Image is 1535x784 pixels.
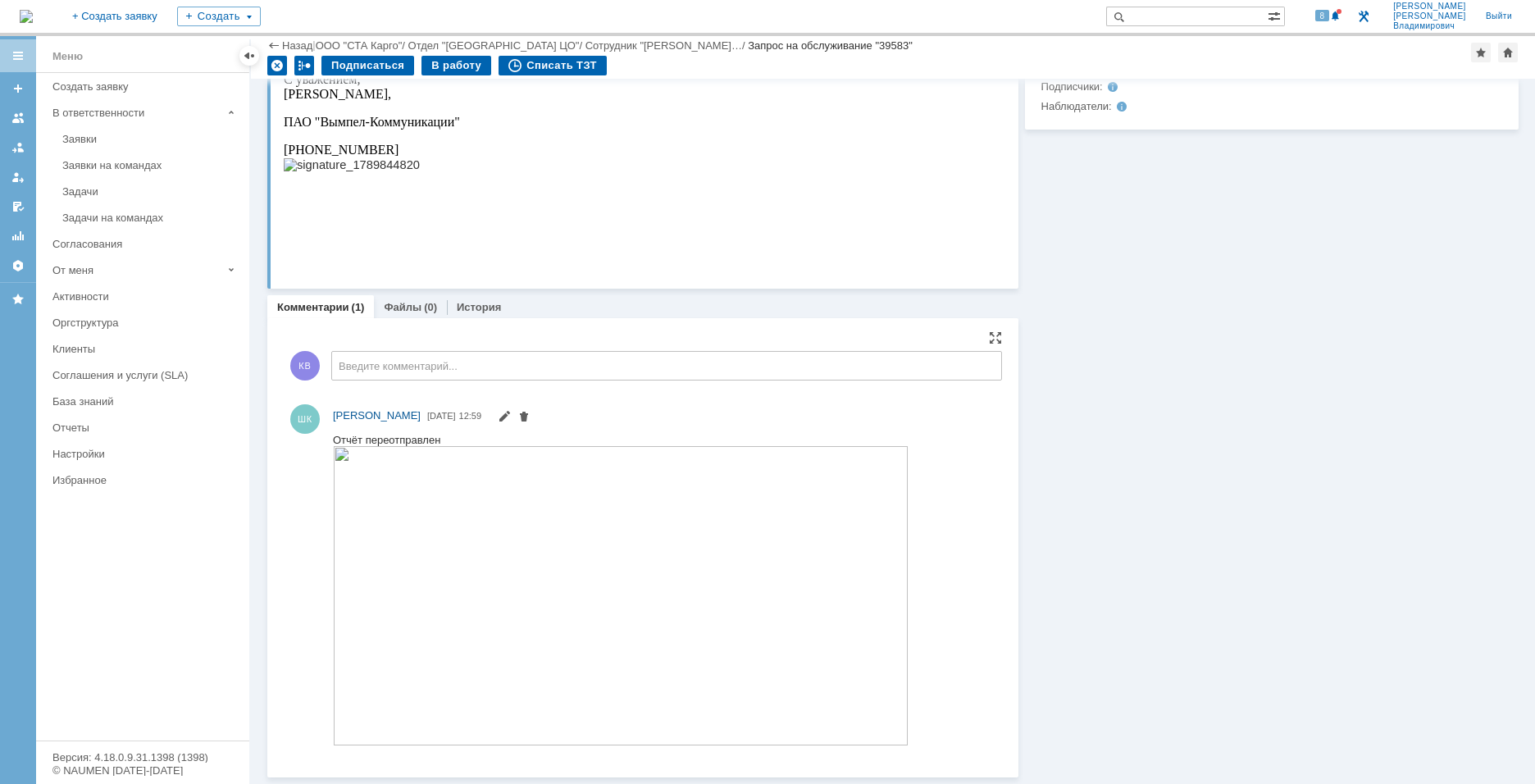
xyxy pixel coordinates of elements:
[1268,7,1284,23] span: Расширенный поиск
[5,105,31,131] a: Заявки на командах
[316,39,408,52] div: /
[457,301,501,313] a: История
[46,441,246,467] a: Настройки
[5,194,31,220] a: Мои согласования
[52,317,239,329] div: Оргструктура
[52,264,221,276] div: От меня
[294,56,314,75] div: Работа с массовостью
[52,752,233,763] div: Версия: 4.18.0.9.31.1398 (1398)
[989,331,1002,344] div: На всю страницу
[52,765,233,776] div: © NAUMEN [DATE]-[DATE]
[56,126,246,152] a: Заявки
[46,389,246,414] a: База знаний
[52,47,83,66] div: Меню
[585,39,742,52] a: Сотрудник "[PERSON_NAME]…
[177,7,261,26] div: Создать
[46,362,246,388] a: Соглашения и услуги (SLA)
[290,351,320,381] span: КВ
[459,411,482,421] span: 12:59
[427,411,456,421] span: [DATE]
[1393,21,1466,31] span: Владимирович
[282,39,312,52] a: Назад
[5,253,31,279] a: Настройки
[46,284,246,309] a: Активности
[1393,11,1466,21] span: [PERSON_NAME]
[408,39,580,52] a: Отдел "[GEOGRAPHIC_DATA] ЦО"
[56,153,246,178] a: Заявки на командах
[1471,43,1491,62] div: Добавить в избранное
[62,185,239,198] div: Задачи
[384,301,421,313] a: Файлы
[52,448,239,460] div: Настройки
[5,223,31,249] a: Отчеты
[277,301,349,313] a: Комментарии
[239,46,259,66] div: Скрыть меню
[52,107,221,119] div: В ответственности
[52,290,239,303] div: Активности
[52,422,239,434] div: Отчеты
[1354,7,1373,26] a: Перейти в интерфейс администратора
[52,80,239,93] div: Создать заявку
[352,301,365,313] div: (1)
[1315,10,1330,21] span: 8
[498,413,511,425] span: Редактировать
[20,10,33,23] img: logo
[52,238,239,250] div: Согласования
[5,134,31,161] a: Заявки в моей ответственности
[517,413,531,425] span: Удалить
[424,301,437,313] div: (0)
[1041,80,1206,93] div: Подписчики:
[56,205,246,230] a: Задачи на командах
[56,179,246,204] a: Задачи
[46,310,246,335] a: Оргструктура
[1498,43,1518,62] div: Сделать домашней страницей
[333,409,421,422] span: [PERSON_NAME]
[52,343,239,355] div: Клиенты
[408,39,585,52] div: /
[52,395,239,408] div: База знаний
[312,39,315,51] div: |
[52,369,239,381] div: Соглашения и услуги (SLA)
[20,10,33,23] a: Перейти на домашнюю страницу
[5,75,31,102] a: Создать заявку
[62,159,239,171] div: Заявки на командах
[333,408,421,424] a: [PERSON_NAME]
[62,133,239,145] div: Заявки
[748,39,913,52] div: Запрос на обслуживание "39583"
[52,474,221,486] div: Избранное
[46,415,246,440] a: Отчеты
[46,231,246,257] a: Согласования
[1041,100,1206,113] div: Наблюдатели:
[46,336,246,362] a: Клиенты
[62,212,239,224] div: Задачи на командах
[1393,2,1466,11] span: [PERSON_NAME]
[585,39,749,52] div: /
[316,39,403,52] a: ООО "СТА Карго"
[46,74,246,99] a: Создать заявку
[5,164,31,190] a: Мои заявки
[267,56,287,75] div: Удалить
